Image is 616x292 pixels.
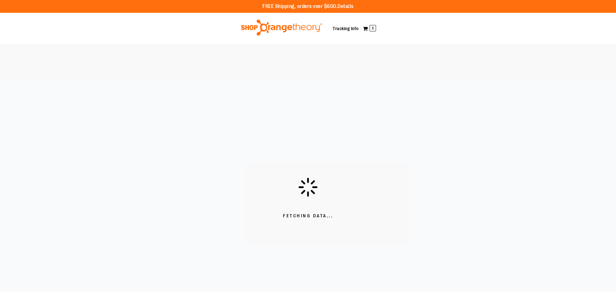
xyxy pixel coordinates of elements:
a: Details [338,4,354,9]
img: Shop Orangetheory [240,20,323,36]
span: Fetching Data... [283,213,333,219]
p: FREE Shipping, orders over $600. [262,3,354,10]
a: Tracking Info [333,26,359,31]
span: 1 [370,25,376,31]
